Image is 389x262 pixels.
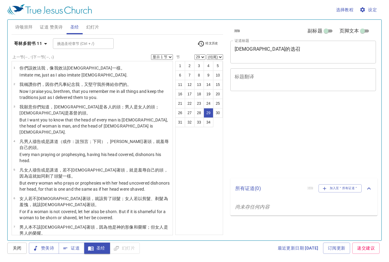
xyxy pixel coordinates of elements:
[175,99,185,108] button: 21
[19,139,169,150] wg2228: 是講道
[204,61,213,71] button: 4
[19,196,171,208] p: 女人
[204,89,213,99] button: 19
[41,231,45,236] wg1391: 。
[194,117,204,127] button: 33
[194,108,204,118] button: 28
[339,27,359,35] span: 页脚文本
[13,139,15,143] span: 4
[40,23,63,31] span: 证道 赞美诗
[185,108,194,118] button: 27
[275,243,321,254] a: 最近更新日期 [DATE]
[19,180,171,192] p: But every woman who prays or prophesies with her head uncovered dishonors her head, for that is o...
[185,99,194,108] button: 22
[185,61,194,71] button: 2
[15,23,33,31] span: 诗颂崇拜
[230,27,244,35] button: 清除
[50,82,131,87] wg3754: 你們凡事
[352,243,380,254] a: 递交建议
[213,70,223,80] button: 10
[54,66,125,70] wg2531: 我
[322,185,358,191] span: 加入至＂所有证道＂
[334,4,356,15] button: 选择教程
[12,38,52,49] button: 哥林多前书 11
[204,108,213,118] button: 29
[86,111,91,115] wg2776: 。
[19,139,169,150] wg435: 禱告
[194,89,204,99] button: 18
[13,168,15,171] span: 5
[19,138,171,151] p: 凡
[13,82,15,86] span: 2
[19,196,168,207] wg3756: [DEMOGRAPHIC_DATA]著
[19,65,128,71] p: 你們該
[54,174,76,179] wg3587: 頭髮一樣。
[175,108,185,118] button: 26
[28,231,46,236] wg435: 的榮耀
[19,231,45,236] wg2076: 男人
[37,174,75,179] wg2076: 如同
[19,117,171,135] p: But I want you to know that the head of every man is [DEMOGRAPHIC_DATA], the head of woman is man...
[70,23,79,31] span: 圣经
[230,178,378,198] div: 所有证道(0)清除加入至＂所有证道＂
[13,105,15,108] span: 3
[213,108,223,118] button: 30
[80,82,132,87] wg3415: ，又
[19,104,159,115] wg1492: ，[DEMOGRAPHIC_DATA]
[185,80,194,90] button: 12
[114,82,132,87] wg3860: 你們
[19,196,168,207] wg1487: 若
[204,99,213,108] button: 24
[91,202,99,207] wg2619: 頭。
[318,184,362,192] button: 加入至＂所有证道＂
[29,243,59,254] button: 赞美诗
[19,104,171,116] p: 我願意
[19,168,168,179] wg2228: 講道
[13,196,15,200] span: 6
[78,111,91,115] wg5547: 的頭
[19,167,171,179] p: 凡
[37,145,41,150] wg2776: 。
[361,6,377,14] span: 设定
[19,139,169,150] wg4336: 或
[175,117,185,127] button: 31
[86,23,99,31] span: 幻灯片
[28,174,76,179] wg1063: 這就
[19,139,169,150] wg3956: 男人
[45,174,75,179] wg2532: 剃了
[204,80,213,90] button: 14
[123,82,131,87] wg5213: 的。
[89,244,105,252] span: 圣经
[19,224,171,236] p: 男人
[13,225,15,228] span: 7
[19,168,168,179] wg3956: 女人
[213,99,223,108] button: 25
[19,225,168,236] wg3784: [DEMOGRAPHIC_DATA]著
[34,244,54,252] span: 赞美诗
[19,225,168,236] wg3756: 該
[19,104,159,115] wg2309: 你們
[328,244,346,252] span: 订阅更新
[175,55,180,59] label: 节
[33,66,125,70] wg1096: 效法
[45,66,125,70] wg3450: ，像
[7,243,27,254] button: 关闭
[55,40,102,47] input: Type Bible Reference
[175,80,185,90] button: 11
[194,99,204,108] button: 23
[235,46,372,58] textarea: [DEMOGRAPHIC_DATA]的选召
[59,243,84,254] button: 证道
[19,145,41,150] wg2617: 自己
[88,82,132,87] wg2532: 堅守
[19,196,168,207] wg1487: 不
[58,66,125,70] wg2504: 效法[DEMOGRAPHIC_DATA]
[19,139,169,150] wg4395: （或作：說預言；下同），[PERSON_NAME]著
[112,66,125,70] wg5547: 一樣。
[358,4,379,15] button: 设定
[204,117,213,127] button: 34
[41,82,131,87] wg5209: ，因
[357,244,375,252] span: 递交建议
[19,225,168,236] wg435: 本
[13,66,15,69] span: 1
[7,4,92,15] img: True Jesus Church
